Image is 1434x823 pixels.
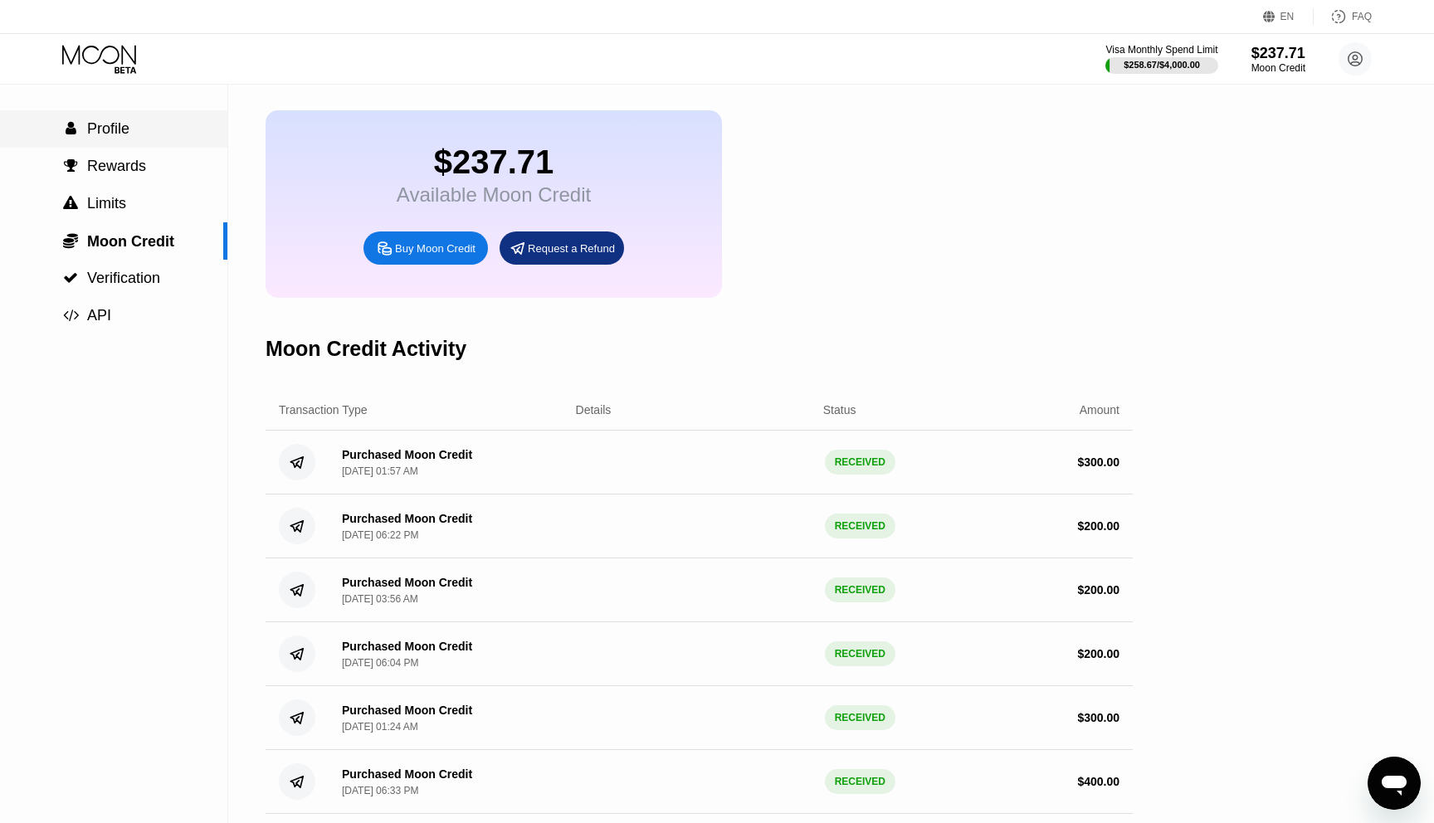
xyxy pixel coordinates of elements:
[1314,8,1372,25] div: FAQ
[1352,11,1372,22] div: FAQ
[823,403,856,416] div: Status
[825,769,895,794] div: RECEIVED
[62,232,79,249] div: 
[342,529,418,541] div: [DATE] 06:22 PM
[395,241,476,256] div: Buy Moon Credit
[63,270,78,285] span: 
[62,270,79,285] div: 
[500,231,624,265] div: Request a Refund
[1124,60,1200,70] div: $258.67 / $4,000.00
[87,120,129,137] span: Profile
[1251,45,1305,74] div: $237.71Moon Credit
[825,450,895,475] div: RECEIVED
[397,183,591,207] div: Available Moon Credit
[342,512,472,525] div: Purchased Moon Credit
[62,308,79,323] div: 
[1263,8,1314,25] div: EN
[87,307,111,324] span: API
[1077,775,1119,788] div: $ 400.00
[397,144,591,181] div: $237.71
[1251,45,1305,62] div: $237.71
[342,448,472,461] div: Purchased Moon Credit
[62,121,79,136] div: 
[1105,44,1217,56] div: Visa Monthly Spend Limit
[363,231,488,265] div: Buy Moon Credit
[342,593,418,605] div: [DATE] 03:56 AM
[1251,62,1305,74] div: Moon Credit
[87,158,146,174] span: Rewards
[62,196,79,211] div: 
[825,641,895,666] div: RECEIVED
[1077,711,1119,724] div: $ 300.00
[342,465,418,477] div: [DATE] 01:57 AM
[1280,11,1295,22] div: EN
[528,241,615,256] div: Request a Refund
[1077,647,1119,660] div: $ 200.00
[342,785,418,796] div: [DATE] 06:33 PM
[63,232,78,249] span: 
[266,337,466,361] div: Moon Credit Activity
[342,767,472,781] div: Purchased Moon Credit
[1105,44,1217,74] div: Visa Monthly Spend Limit$258.67/$4,000.00
[825,705,895,730] div: RECEIVED
[1077,583,1119,597] div: $ 200.00
[279,403,368,416] div: Transaction Type
[342,704,472,717] div: Purchased Moon Credit
[87,270,160,286] span: Verification
[63,308,79,323] span: 
[825,577,895,602] div: RECEIVED
[87,195,126,212] span: Limits
[63,196,78,211] span: 
[64,158,78,173] span: 
[342,657,418,669] div: [DATE] 06:04 PM
[66,121,76,136] span: 
[1077,455,1119,469] div: $ 300.00
[342,640,472,653] div: Purchased Moon Credit
[576,403,612,416] div: Details
[342,576,472,589] div: Purchased Moon Credit
[62,158,79,173] div: 
[87,233,174,250] span: Moon Credit
[1080,403,1119,416] div: Amount
[1368,757,1421,810] iframe: Button to launch messaging window
[825,514,895,538] div: RECEIVED
[1077,519,1119,533] div: $ 200.00
[342,721,418,733] div: [DATE] 01:24 AM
